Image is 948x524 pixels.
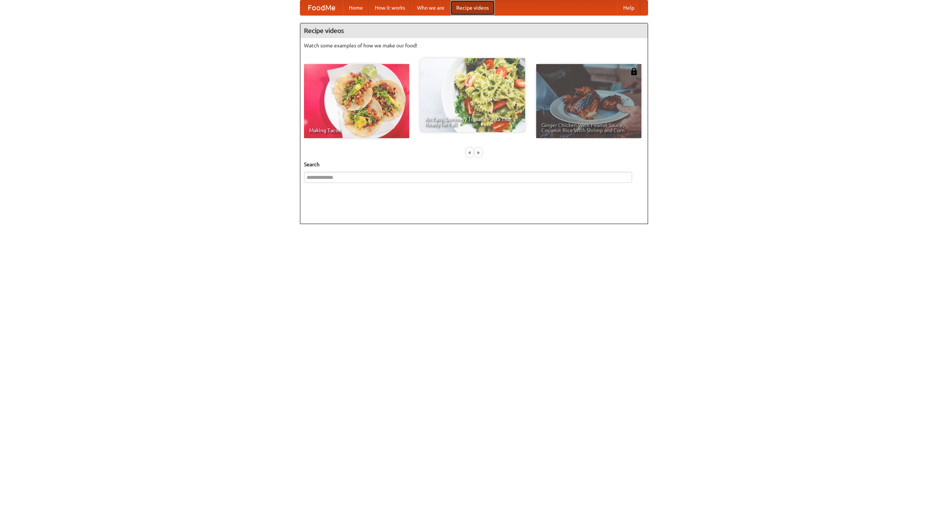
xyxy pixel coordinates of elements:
div: » [475,148,482,157]
span: Making Tacos [309,128,404,133]
div: « [466,148,473,157]
span: An Easy, Summery Tomato Pasta That's Ready for Fall [425,117,520,127]
img: 483408.png [630,68,638,75]
h5: Search [304,161,644,168]
a: FoodMe [300,0,343,15]
a: Who we are [411,0,450,15]
h4: Recipe videos [300,23,648,38]
a: How it works [369,0,411,15]
a: Recipe videos [450,0,495,15]
a: Help [617,0,640,15]
a: An Easy, Summery Tomato Pasta That's Ready for Fall [420,58,525,132]
a: Home [343,0,369,15]
p: Watch some examples of how we make our food! [304,42,644,49]
a: Making Tacos [304,64,409,138]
